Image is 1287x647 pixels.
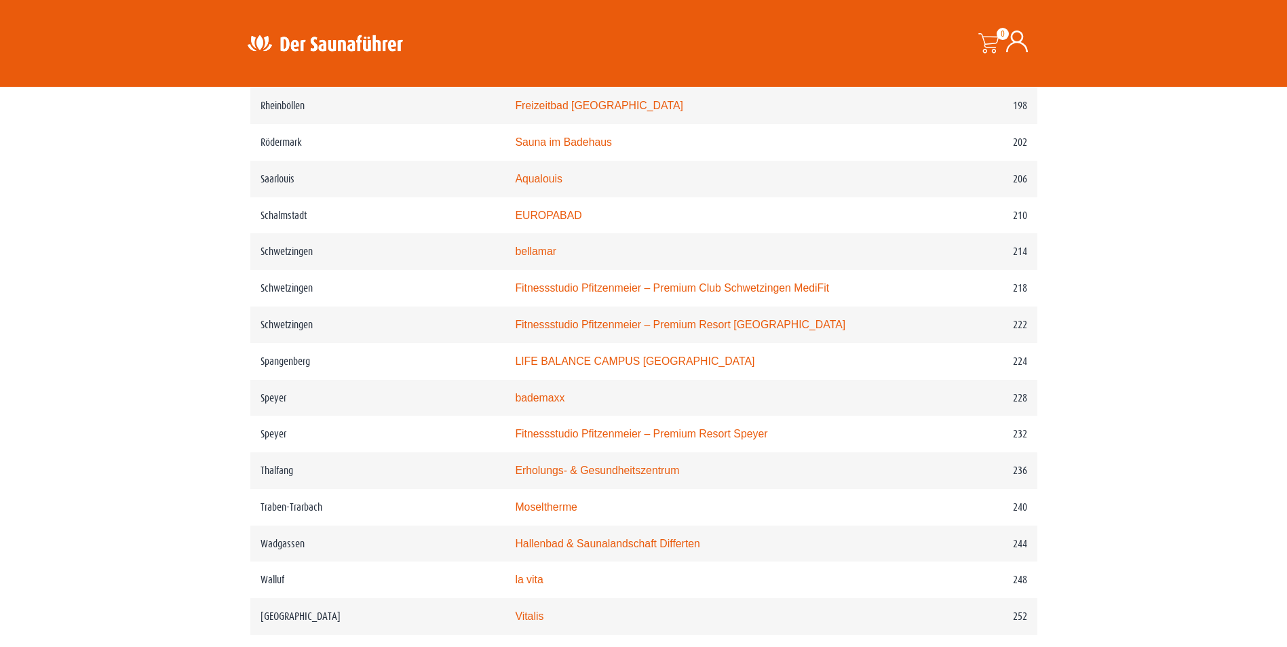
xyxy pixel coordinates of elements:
td: Walluf [250,562,505,598]
td: Speyer [250,380,505,416]
td: Schwetzingen [250,233,505,270]
a: Erholungs- & Gesundheitszentrum [515,465,679,476]
a: Vitalis [515,610,543,622]
a: Sauna im Badehaus [515,136,612,148]
td: 252 [887,598,1037,635]
td: 224 [887,343,1037,380]
td: 202 [887,124,1037,161]
td: Traben-Trarbach [250,489,505,526]
td: 214 [887,233,1037,270]
td: Spangenberg [250,343,505,380]
a: Freizeitbad [GEOGRAPHIC_DATA] [515,100,683,111]
td: 240 [887,489,1037,526]
a: EUROPABAD [515,210,581,221]
span: 0 [997,28,1009,40]
a: la vita [515,574,543,585]
a: Fitnessstudio Pfitzenmeier – Premium Resort Speyer [515,428,767,439]
a: bademaxx [515,392,564,404]
td: 228 [887,380,1037,416]
td: Saarlouis [250,161,505,197]
a: Fitnessstudio Pfitzenmeier – Premium Club Schwetzingen MediFit [515,282,829,294]
td: Rheinböllen [250,87,505,124]
a: LIFE BALANCE CAMPUS [GEOGRAPHIC_DATA] [515,355,754,367]
td: Wadgassen [250,526,505,562]
td: Thalfang [250,452,505,489]
a: Moseltherme [515,501,577,513]
td: Schwetzingen [250,270,505,307]
td: 198 [887,87,1037,124]
td: 222 [887,307,1037,343]
td: Schwetzingen [250,307,505,343]
td: 244 [887,526,1037,562]
td: 206 [887,161,1037,197]
td: Speyer [250,416,505,452]
td: 218 [887,270,1037,307]
td: 236 [887,452,1037,489]
td: [GEOGRAPHIC_DATA] [250,598,505,635]
a: Hallenbad & Saunalandschaft Differten [515,538,700,549]
td: 210 [887,197,1037,234]
td: Schalmstadt [250,197,505,234]
td: Rödermark [250,124,505,161]
a: bellamar [515,246,556,257]
a: Aqualouis [515,173,562,184]
a: Fitnessstudio Pfitzenmeier – Premium Resort [GEOGRAPHIC_DATA] [515,319,845,330]
td: 232 [887,416,1037,452]
td: 248 [887,562,1037,598]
